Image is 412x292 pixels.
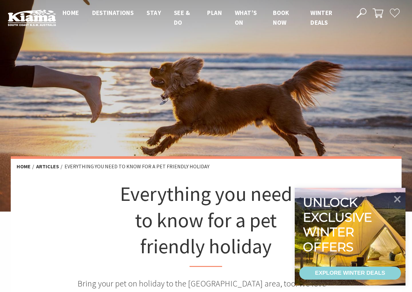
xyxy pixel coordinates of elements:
[147,9,161,17] span: Stay
[273,9,289,26] span: Book now
[63,9,79,17] span: Home
[8,9,56,26] img: Kiama Logo
[315,267,385,280] div: EXPLORE WINTER DEALS
[110,181,303,267] h1: Everything you need to know for a pet friendly holiday
[174,9,190,26] span: See & Do
[36,163,59,170] a: Articles
[303,195,375,254] div: Unlock exclusive winter offers
[299,267,401,280] a: EXPLORE WINTER DEALS
[64,162,209,171] li: Everything you need to know for a pet friendly holiday
[310,9,332,26] span: Winter Deals
[17,163,31,170] a: Home
[235,9,257,26] span: What’s On
[207,9,222,17] span: Plan
[92,9,134,17] span: Destinations
[56,8,349,28] nav: Main Menu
